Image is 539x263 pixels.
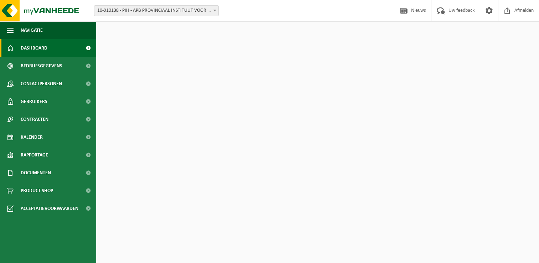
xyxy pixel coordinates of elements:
span: Kalender [21,128,43,146]
span: 10-910138 - PIH - APB PROVINCIAAL INSTITUUT VOOR HYGIENE - ANTWERPEN [94,6,218,16]
span: Gebruikers [21,93,47,110]
span: Bedrijfsgegevens [21,57,62,75]
span: Contracten [21,110,48,128]
span: Product Shop [21,182,53,200]
span: Documenten [21,164,51,182]
span: Rapportage [21,146,48,164]
span: Navigatie [21,21,43,39]
span: 10-910138 - PIH - APB PROVINCIAAL INSTITUUT VOOR HYGIENE - ANTWERPEN [94,5,219,16]
span: Dashboard [21,39,47,57]
span: Acceptatievoorwaarden [21,200,78,217]
span: Contactpersonen [21,75,62,93]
